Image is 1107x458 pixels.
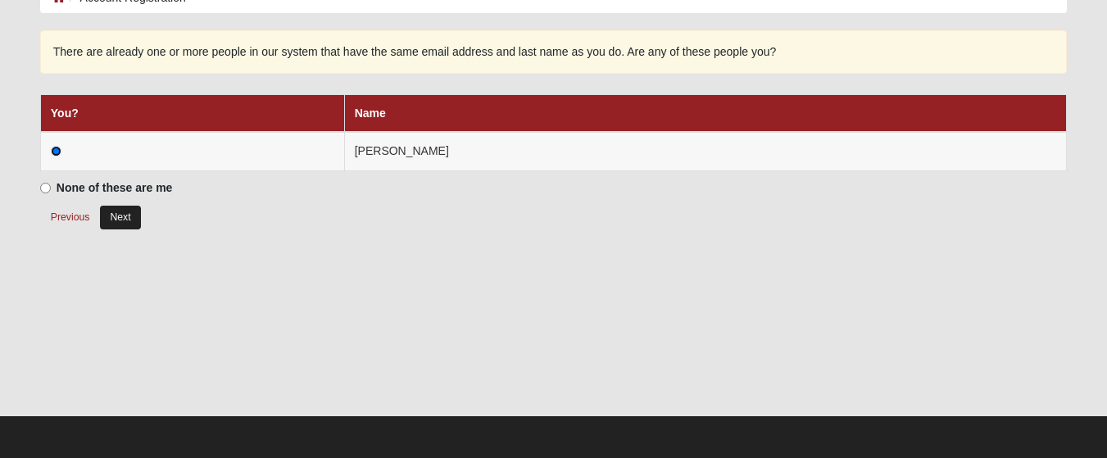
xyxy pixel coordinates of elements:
[57,181,173,194] strong: None of these are me
[40,30,1067,74] div: There are already one or more people in our system that have the same email address and last name...
[344,132,1067,171] td: [PERSON_NAME]
[40,95,344,133] th: You?
[40,183,51,193] input: None of these are me
[100,206,140,229] button: Next
[40,205,101,230] button: Previous
[344,95,1067,133] th: Name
